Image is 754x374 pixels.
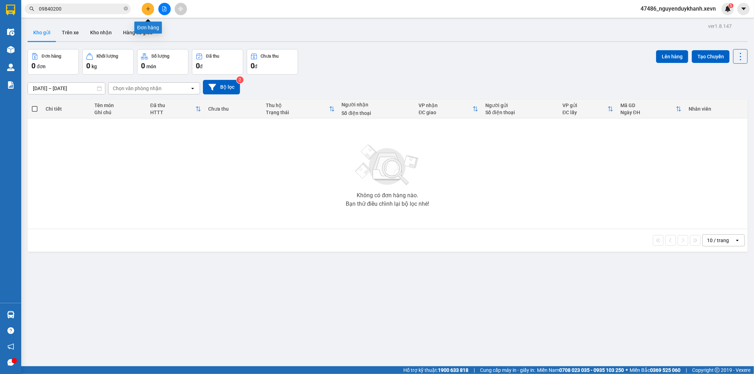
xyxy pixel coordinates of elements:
[735,238,740,243] svg: open
[28,24,56,41] button: Kho gửi
[28,49,79,75] button: Đơn hàng0đơn
[178,6,183,11] span: aim
[480,366,535,374] span: Cung cấp máy in - giấy in:
[150,103,195,108] div: Đã thu
[7,64,14,71] img: warehouse-icon
[113,85,162,92] div: Chọn văn phòng nhận
[124,6,128,12] span: close-circle
[92,64,97,69] span: kg
[151,54,169,59] div: Số lượng
[137,49,188,75] button: Số lượng0món
[686,366,687,374] span: |
[707,237,729,244] div: 10 / trang
[692,50,730,63] button: Tạo Chuyến
[146,6,151,11] span: plus
[28,83,105,94] input: Select a date range.
[31,62,35,70] span: 0
[134,22,162,34] div: Đơn hàng
[617,100,685,118] th: Toggle SortBy
[562,103,608,108] div: VP gửi
[559,100,617,118] th: Toggle SortBy
[117,24,158,41] button: Hàng đã giao
[741,6,747,12] span: caret-down
[9,9,44,44] img: logo.jpg
[97,54,118,59] div: Khối lượng
[255,64,257,69] span: đ
[94,110,143,115] div: Ghi chú
[6,5,15,15] img: logo-vxr
[346,201,429,207] div: Bạn thử điều chỉnh lại bộ lọc nhé!
[403,366,468,374] span: Hỗ trợ kỹ thuật:
[620,110,676,115] div: Ngày ĐH
[203,80,240,94] button: Bộ lọc
[37,64,46,69] span: đơn
[7,343,14,350] span: notification
[124,6,128,11] span: close-circle
[266,110,329,115] div: Trạng thái
[162,6,167,11] span: file-add
[39,5,122,13] input: Tìm tên, số ĐT hoặc mã đơn
[7,327,14,334] span: question-circle
[84,24,117,41] button: Kho nhận
[415,100,482,118] th: Toggle SortBy
[342,110,412,116] div: Số điện thoại
[206,54,219,59] div: Đã thu
[635,4,721,13] span: 47486_nguyenduykhanh.xevn
[158,3,171,15] button: file-add
[142,3,154,15] button: plus
[715,368,720,373] span: copyright
[251,62,255,70] span: 0
[737,3,750,15] button: caret-down
[236,76,244,83] sup: 2
[175,3,187,15] button: aim
[650,367,680,373] strong: 0369 525 060
[7,81,14,89] img: solution-icon
[192,49,243,75] button: Đã thu0đ
[352,140,423,190] img: svg+xml;base64,PHN2ZyBjbGFzcz0ibGlzdC1wbHVnX19zdmciIHhtbG5zPSJodHRwOi8vd3d3LnczLm9yZy8yMDAwL3N2Zy...
[562,110,608,115] div: ĐC lấy
[537,366,624,374] span: Miền Nam
[656,50,688,63] button: Lên hàng
[29,6,34,11] span: search
[559,367,624,373] strong: 0708 023 035 - 0935 103 250
[620,103,676,108] div: Mã GD
[730,3,732,8] span: 5
[261,54,279,59] div: Chưa thu
[208,106,259,112] div: Chưa thu
[7,311,14,319] img: warehouse-icon
[266,103,329,108] div: Thu hộ
[419,110,473,115] div: ĐC giao
[689,106,744,112] div: Nhân viên
[42,54,61,59] div: Đơn hàng
[7,28,14,36] img: warehouse-icon
[141,62,145,70] span: 0
[82,49,134,75] button: Khối lượng0kg
[150,110,195,115] div: HTTT
[66,17,296,26] li: Số 10 ngõ 15 Ngọc Hồi, Q.[PERSON_NAME], [GEOGRAPHIC_DATA]
[66,26,296,35] li: Hotline: 19001155
[342,102,412,107] div: Người nhận
[46,106,88,112] div: Chi tiết
[262,100,338,118] th: Toggle SortBy
[438,367,468,373] strong: 1900 633 818
[7,359,14,366] span: message
[247,49,298,75] button: Chưa thu0đ
[7,46,14,53] img: warehouse-icon
[729,3,733,8] sup: 5
[485,110,555,115] div: Số điện thoại
[485,103,555,108] div: Người gửi
[626,369,628,372] span: ⚪️
[56,24,84,41] button: Trên xe
[196,62,200,70] span: 0
[94,103,143,108] div: Tên món
[9,51,124,63] b: GỬI : Văn phòng Yên Bái 2
[708,22,732,30] div: ver 1.8.147
[725,6,731,12] img: icon-new-feature
[147,100,205,118] th: Toggle SortBy
[146,64,156,69] span: món
[357,193,418,198] div: Không có đơn hàng nào.
[474,366,475,374] span: |
[419,103,473,108] div: VP nhận
[190,86,195,91] svg: open
[200,64,203,69] span: đ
